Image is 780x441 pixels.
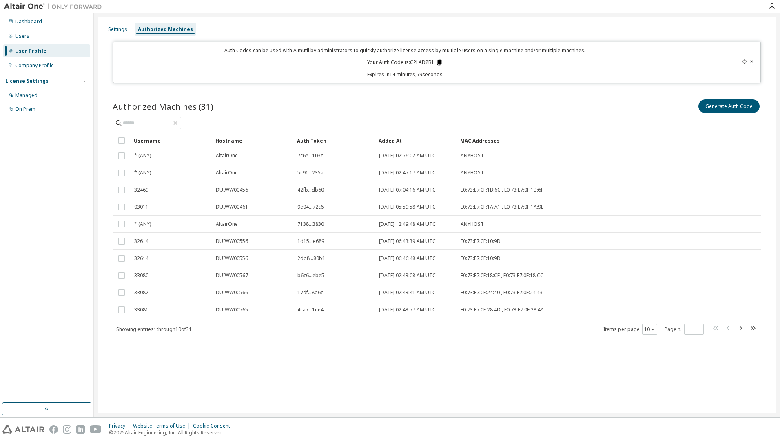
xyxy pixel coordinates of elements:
div: Cookie Consent [193,423,235,429]
span: DUIWW00566 [216,289,248,296]
span: DUIWW00567 [216,272,248,279]
div: Users [15,33,29,40]
span: 1d15...e689 [297,238,324,245]
span: [DATE] 12:49:48 AM UTC [379,221,436,227]
span: AltairOne [216,221,238,227]
span: Showing entries 1 through 10 of 31 [116,326,192,333]
span: 33082 [134,289,148,296]
span: 7c6e...103c [297,152,323,159]
div: Managed [15,92,38,99]
span: [DATE] 06:46:48 AM UTC [379,255,436,262]
span: DUIWW00556 [216,255,248,262]
div: Website Terms of Use [133,423,193,429]
p: © 2025 Altair Engineering, Inc. All Rights Reserved. [109,429,235,436]
p: Your Auth Code is: C2LAD8BI [367,59,443,66]
span: ANYHOST [461,152,484,159]
div: Authorized Machines [138,26,193,33]
span: [DATE] 06:43:39 AM UTC [379,238,436,245]
span: [DATE] 02:43:57 AM UTC [379,306,436,313]
span: E0:73:E7:0F:10:9D [461,255,501,262]
span: E0:73:E7:0F:24:40 , E0:73:E7:0F:24:43 [461,289,543,296]
span: DUIWW00556 [216,238,248,245]
div: Privacy [109,423,133,429]
img: altair_logo.svg [2,425,44,434]
span: 4ca7...1ee4 [297,306,324,313]
div: Hostname [215,134,290,147]
span: Items per page [603,324,657,335]
span: * (ANY) [134,152,151,159]
div: Company Profile [15,62,54,69]
span: * (ANY) [134,221,151,227]
img: youtube.svg [90,425,102,434]
span: E0:73:E7:0F:1B:6C , E0:73:E7:0F:1B:6F [461,187,543,193]
span: [DATE] 07:04:16 AM UTC [379,187,436,193]
p: Auth Codes can be used with Almutil by administrators to quickly authorize license access by mult... [118,47,692,54]
span: * (ANY) [134,170,151,176]
div: Auth Token [297,134,372,147]
span: [DATE] 02:43:41 AM UTC [379,289,436,296]
button: 10 [644,326,655,333]
span: E0:73:E7:0F:18:CF , E0:73:E7:0F:18:CC [461,272,543,279]
span: Page n. [665,324,704,335]
span: AltairOne [216,170,238,176]
span: E0:73:E7:0F:28:4D , E0:73:E7:0F:28:4A [461,306,544,313]
img: Altair One [4,2,106,11]
span: AltairOne [216,152,238,159]
span: E0:73:E7:0F:1A:A1 , E0:73:E7:0F:1A:9E [461,204,543,210]
img: facebook.svg [49,425,58,434]
span: E0:73:E7:0F:10:9D [461,238,501,245]
span: 5c91...235a [297,170,324,176]
span: [DATE] 05:59:58 AM UTC [379,204,436,210]
div: User Profile [15,48,47,54]
span: Authorized Machines (31) [113,101,213,112]
span: 32614 [134,255,148,262]
span: 2db8...80b1 [297,255,325,262]
span: 33081 [134,306,148,313]
span: [DATE] 02:45:17 AM UTC [379,170,436,176]
div: Added At [379,134,454,147]
span: [DATE] 02:43:08 AM UTC [379,272,436,279]
span: 7138...3830 [297,221,324,227]
p: Expires in 14 minutes, 59 seconds [118,71,692,78]
div: License Settings [5,78,49,84]
span: 9e04...72c6 [297,204,324,210]
span: [DATE] 02:56:02 AM UTC [379,152,436,159]
div: Dashboard [15,18,42,25]
div: On Prem [15,106,35,112]
span: b6c6...ebe5 [297,272,324,279]
img: linkedin.svg [76,425,85,434]
span: 03011 [134,204,148,210]
span: DUIWW00461 [216,204,248,210]
span: DUIWW00456 [216,187,248,193]
div: MAC Addresses [460,134,676,147]
div: Settings [108,26,127,33]
span: DUIWW00565 [216,306,248,313]
div: Username [134,134,209,147]
span: 32614 [134,238,148,245]
span: 17df...8b6c [297,289,323,296]
span: ANYHOST [461,221,484,227]
img: instagram.svg [63,425,71,434]
span: 33080 [134,272,148,279]
span: 32469 [134,187,148,193]
button: Generate Auth Code [698,99,760,113]
span: ANYHOST [461,170,484,176]
span: 42fb...db60 [297,187,324,193]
